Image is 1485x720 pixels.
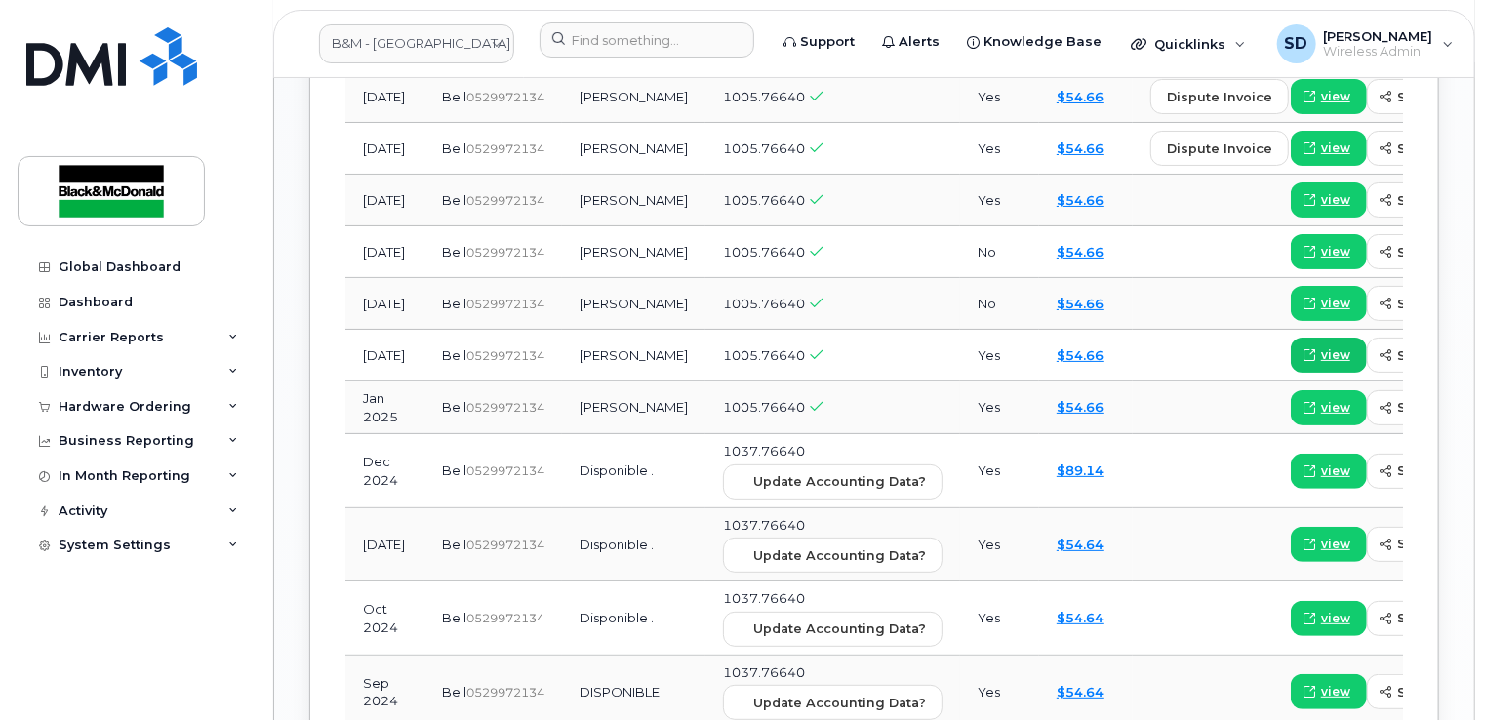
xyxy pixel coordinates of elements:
[345,278,424,330] td: [DATE]
[1291,390,1367,425] a: view
[1397,191,1470,210] span: send copy
[868,22,953,61] a: Alerts
[753,546,926,565] span: Update Accounting Data?
[1117,24,1260,63] div: Quicklinks
[1321,536,1350,553] span: view
[1321,346,1350,364] span: view
[1057,192,1104,208] a: $54.66
[1397,140,1470,158] span: send copy
[1321,610,1350,627] span: view
[562,175,705,226] td: [PERSON_NAME]
[345,175,424,226] td: [DATE]
[1321,683,1350,700] span: view
[800,32,855,52] span: Support
[960,175,1039,226] td: Yes
[1057,89,1104,104] a: $54.66
[442,192,466,208] span: Bell
[442,140,466,156] span: Bell
[753,620,926,638] span: Update Accounting Data?
[466,538,544,552] span: 0529972134
[753,472,926,491] span: Update Accounting Data?
[562,123,705,175] td: [PERSON_NAME]
[770,22,868,61] a: Support
[466,348,544,363] span: 0529972134
[1057,347,1104,363] a: $54.66
[466,141,544,156] span: 0529972134
[1397,398,1470,417] span: send copy
[1057,462,1104,478] a: $89.14
[960,71,1039,123] td: Yes
[442,399,466,415] span: Bell
[723,612,943,647] button: Update Accounting Data?
[723,664,805,680] span: 1037.76640
[723,685,943,720] button: Update Accounting Data?
[345,508,424,582] td: [DATE]
[723,140,805,156] span: 1005.76640
[345,581,424,656] td: Oct 2024
[1291,601,1367,636] a: view
[1264,24,1467,63] div: Sophie Dauth
[723,443,805,459] span: 1037.76640
[466,463,544,478] span: 0529972134
[562,330,705,381] td: [PERSON_NAME]
[466,245,544,260] span: 0529972134
[723,244,805,260] span: 1005.76640
[1397,295,1470,313] span: send copy
[1057,399,1104,415] a: $54.66
[1150,131,1289,166] button: dispute invoice
[960,581,1039,656] td: Yes
[562,71,705,123] td: [PERSON_NAME]
[960,123,1039,175] td: Yes
[1291,527,1367,562] a: view
[1397,346,1470,365] span: send copy
[1057,296,1104,311] a: $54.66
[1291,182,1367,218] a: view
[345,226,424,278] td: [DATE]
[960,434,1039,508] td: Yes
[723,89,805,104] span: 1005.76640
[1397,683,1470,701] span: send copy
[1057,244,1104,260] a: $54.66
[1291,79,1367,114] a: view
[1057,537,1104,552] a: $54.64
[562,226,705,278] td: [PERSON_NAME]
[345,123,424,175] td: [DATE]
[1397,535,1470,553] span: send copy
[442,347,466,363] span: Bell
[723,590,805,606] span: 1037.76640
[1397,88,1470,106] span: send copy
[723,538,943,573] button: Update Accounting Data?
[1397,243,1470,261] span: send copy
[1321,243,1350,260] span: view
[319,24,514,63] a: B&M - Quebec
[540,22,754,58] input: Find something...
[442,610,466,625] span: Bell
[1321,140,1350,157] span: view
[1321,462,1350,480] span: view
[960,381,1039,434] td: Yes
[1321,88,1350,105] span: view
[753,694,926,712] span: Update Accounting Data?
[1324,44,1433,60] span: Wireless Admin
[983,32,1102,52] span: Knowledge Base
[345,71,424,123] td: [DATE]
[1057,684,1104,700] a: $54.64
[1321,295,1350,312] span: view
[466,611,544,625] span: 0529972134
[442,684,466,700] span: Bell
[345,330,424,381] td: [DATE]
[562,278,705,330] td: [PERSON_NAME]
[1291,234,1367,269] a: view
[466,400,544,415] span: 0529972134
[466,685,544,700] span: 0529972134
[723,517,805,533] span: 1037.76640
[442,296,466,311] span: Bell
[442,244,466,260] span: Bell
[442,537,466,552] span: Bell
[723,399,805,415] span: 1005.76640
[1150,79,1289,114] button: dispute invoice
[345,381,424,434] td: Jan 2025
[562,381,705,434] td: [PERSON_NAME]
[723,347,805,363] span: 1005.76640
[1291,338,1367,373] a: view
